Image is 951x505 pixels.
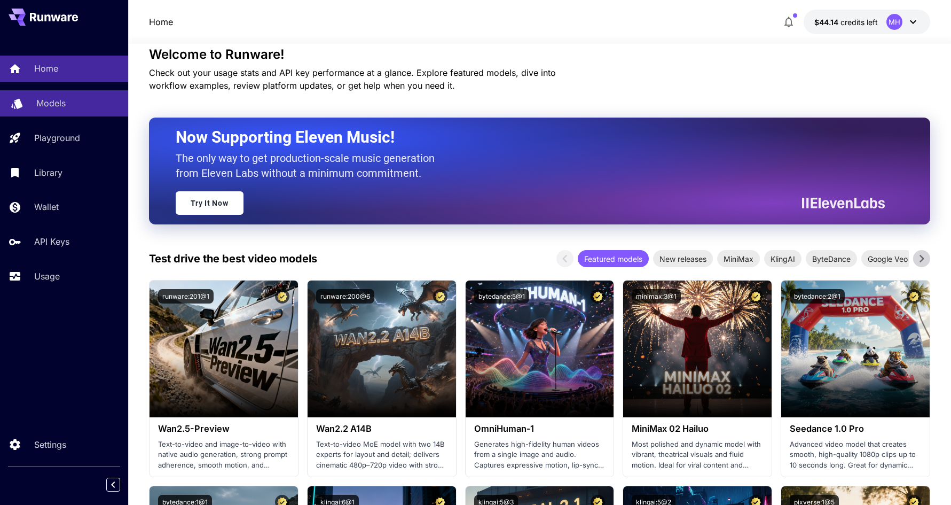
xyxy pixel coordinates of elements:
img: alt [308,281,456,417]
h3: Welcome to Runware! [149,47,931,62]
button: Certified Model – Vetted for best performance and includes a commercial license. [275,289,289,304]
button: bytedance:5@1 [474,289,529,304]
h3: Wan2.2 A14B [316,424,447,434]
div: New releases [653,250,713,267]
button: runware:200@6 [316,289,374,304]
p: Home [34,62,58,75]
p: Library [34,166,62,179]
span: New releases [653,253,713,265]
div: MiniMax [717,250,760,267]
button: Certified Model – Vetted for best performance and includes a commercial license. [591,289,605,304]
p: Models [36,97,66,110]
nav: breadcrumb [149,15,173,28]
img: alt [150,281,298,417]
img: alt [623,281,772,417]
div: MH [886,14,902,30]
h3: Seedance 1.0 Pro [790,424,921,434]
button: runware:201@1 [158,289,214,304]
p: API Keys [34,235,69,248]
span: $44.14 [814,18,840,27]
button: $44.13754MH [804,10,930,34]
p: Settings [34,438,66,451]
a: Try It Now [176,191,243,215]
button: Certified Model – Vetted for best performance and includes a commercial license. [907,289,921,304]
p: Test drive the best video models [149,251,317,267]
img: alt [781,281,930,417]
button: Certified Model – Vetted for best performance and includes a commercial license. [433,289,447,304]
p: Playground [34,131,80,144]
button: Collapse sidebar [106,478,120,492]
div: $44.13754 [814,17,878,28]
span: Check out your usage stats and API key performance at a glance. Explore featured models, dive int... [149,67,556,91]
button: minimax:3@1 [632,289,681,304]
span: MiniMax [717,253,760,265]
h3: MiniMax 02 Hailuo [632,424,763,434]
div: KlingAI [764,250,801,267]
div: Google Veo [861,250,914,267]
h3: OmniHuman‑1 [474,424,606,434]
h3: Wan2.5-Preview [158,424,289,434]
p: Advanced video model that creates smooth, high-quality 1080p clips up to 10 seconds long. Great f... [790,439,921,471]
span: KlingAI [764,253,801,265]
img: alt [466,281,614,417]
p: Most polished and dynamic model with vibrant, theatrical visuals and fluid motion. Ideal for vira... [632,439,763,471]
button: bytedance:2@1 [790,289,845,304]
button: Certified Model – Vetted for best performance and includes a commercial license. [749,289,763,304]
span: credits left [840,18,878,27]
p: Text-to-video and image-to-video with native audio generation, strong prompt adherence, smooth mo... [158,439,289,471]
span: ByteDance [806,253,857,265]
div: Featured models [578,250,649,267]
p: Text-to-video MoE model with two 14B experts for layout and detail; delivers cinematic 480p–720p ... [316,439,447,471]
div: Collapse sidebar [114,475,128,494]
p: Generates high-fidelity human videos from a single image and audio. Captures expressive motion, l... [474,439,606,471]
p: Wallet [34,200,59,213]
span: Featured models [578,253,649,265]
a: Home [149,15,173,28]
h2: Now Supporting Eleven Music! [176,127,877,147]
p: Usage [34,270,60,283]
div: ByteDance [806,250,857,267]
span: Google Veo [861,253,914,265]
p: The only way to get production-scale music generation from Eleven Labs without a minimum commitment. [176,151,443,181]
